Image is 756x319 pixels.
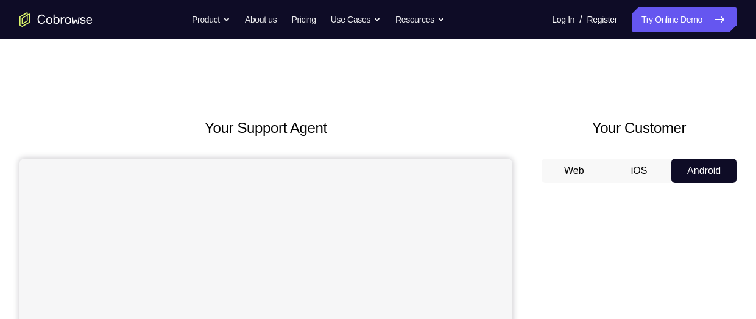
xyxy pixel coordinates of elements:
[331,7,381,32] button: Use Cases
[671,159,737,183] button: Android
[542,117,737,139] h2: Your Customer
[607,159,672,183] button: iOS
[587,7,617,32] a: Register
[552,7,574,32] a: Log In
[192,7,230,32] button: Product
[542,159,607,183] button: Web
[19,12,93,27] a: Go to the home page
[579,12,582,27] span: /
[395,7,445,32] button: Resources
[245,7,277,32] a: About us
[19,117,512,139] h2: Your Support Agent
[632,7,737,32] a: Try Online Demo
[291,7,316,32] a: Pricing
